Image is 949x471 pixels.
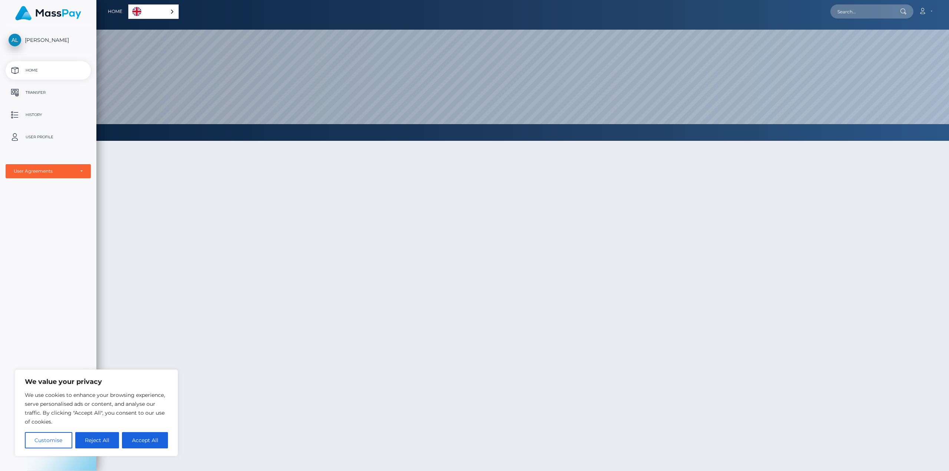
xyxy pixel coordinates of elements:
a: Transfer [6,83,91,102]
span: [PERSON_NAME] [6,37,91,43]
p: Home [9,65,88,76]
p: User Profile [9,132,88,143]
p: We value your privacy [25,377,168,386]
a: User Profile [6,128,91,146]
p: We use cookies to enhance your browsing experience, serve personalised ads or content, and analys... [25,391,168,426]
button: Accept All [122,432,168,448]
input: Search... [830,4,900,19]
aside: Language selected: English [128,4,179,19]
button: User Agreements [6,164,91,178]
div: User Agreements [14,168,75,174]
a: English [129,5,178,19]
a: History [6,106,91,124]
a: Home [108,4,122,19]
p: Transfer [9,87,88,98]
a: Home [6,61,91,80]
button: Reject All [75,432,119,448]
button: Customise [25,432,72,448]
div: We value your privacy [15,369,178,456]
p: History [9,109,88,120]
div: Language [128,4,179,19]
img: MassPay [15,6,81,20]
